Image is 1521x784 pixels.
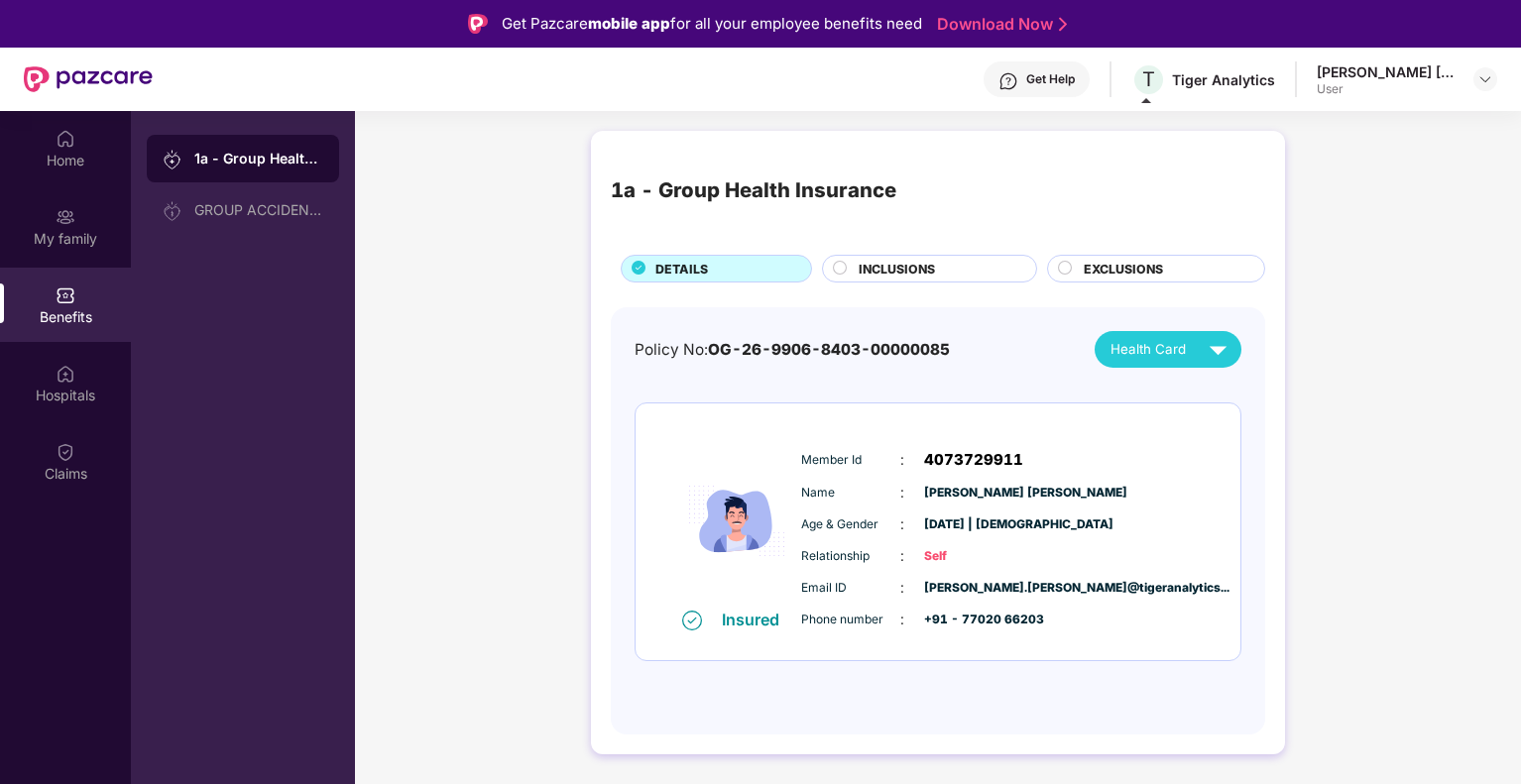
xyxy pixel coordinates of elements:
[1059,14,1067,35] img: Stroke
[56,442,75,462] img: svg+xml;base64,PHN2ZyBpZD0iQ2xhaW0iIHhtbG5zPSJodHRwOi8vd3d3LnczLm9yZy8yMDAwL3N2ZyIgd2lkdGg9IjIwIi...
[1201,332,1235,367] img: svg+xml;base64,PHN2ZyB4bWxucz0iaHR0cDovL3d3dy53My5vcmcvMjAwMC9zdmciIHZpZXdCb3g9IjAgMCAyNCAyNCIgd2...
[194,149,323,168] div: 1a - Group Health Insurance
[611,174,896,206] div: 1a - Group Health Insurance
[924,547,1023,566] span: Self
[588,14,670,33] strong: mobile app
[502,12,922,36] div: Get Pazcare for all your employee benefits need
[677,433,796,609] img: icon
[801,547,900,566] span: Relationship
[801,451,900,470] span: Member Id
[924,611,1023,629] span: +91 - 77020 66203
[1142,67,1155,91] span: T
[1172,70,1275,89] div: Tiger Analytics
[682,611,702,630] img: svg+xml;base64,PHN2ZyB4bWxucz0iaHR0cDovL3d3dy53My5vcmcvMjAwMC9zdmciIHdpZHRoPSIxNiIgaGVpZ2h0PSIxNi...
[1317,81,1456,97] div: User
[163,150,182,169] img: svg+xml;base64,PHN2ZyB3aWR0aD0iMjAiIGhlaWdodD0iMjAiIHZpZXdCb3g9IjAgMCAyMCAyMCIgZmlsbD0ibm9uZSIgeG...
[1317,62,1456,81] div: [PERSON_NAME] [PERSON_NAME]
[56,364,75,384] img: svg+xml;base64,PHN2ZyBpZD0iSG9zcGl0YWxzIiB4bWxucz0iaHR0cDovL3d3dy53My5vcmcvMjAwMC9zdmciIHdpZHRoPS...
[924,515,1023,534] span: [DATE] | [DEMOGRAPHIC_DATA]
[801,579,900,598] span: Email ID
[900,545,904,567] span: :
[194,202,323,218] div: GROUP ACCIDENTAL INSURANCE
[801,484,900,503] span: Name
[1084,260,1163,279] span: EXCLUSIONS
[924,484,1023,503] span: [PERSON_NAME] [PERSON_NAME]
[1026,71,1075,87] div: Get Help
[801,515,900,534] span: Age & Gender
[56,285,75,305] img: svg+xml;base64,PHN2ZyBpZD0iQmVuZWZpdHMiIHhtbG5zPSJodHRwOi8vd3d3LnczLm9yZy8yMDAwL3N2ZyIgd2lkdGg9Ij...
[998,71,1018,91] img: svg+xml;base64,PHN2ZyBpZD0iSGVscC0zMngzMiIgeG1sbnM9Imh0dHA6Ly93d3cudzMub3JnLzIwMDAvc3ZnIiB3aWR0aD...
[924,448,1023,472] span: 4073729911
[924,579,1023,598] span: [PERSON_NAME].[PERSON_NAME]@tigeranalytics...
[900,449,904,471] span: :
[937,14,1061,35] a: Download Now
[635,338,950,362] div: Policy No:
[1095,331,1241,368] button: Health Card
[1477,71,1493,87] img: svg+xml;base64,PHN2ZyBpZD0iRHJvcGRvd24tMzJ4MzIiIHhtbG5zPSJodHRwOi8vd3d3LnczLm9yZy8yMDAwL3N2ZyIgd2...
[900,482,904,504] span: :
[1111,339,1186,360] span: Health Card
[900,577,904,599] span: :
[56,129,75,149] img: svg+xml;base64,PHN2ZyBpZD0iSG9tZSIgeG1sbnM9Imh0dHA6Ly93d3cudzMub3JnLzIwMDAvc3ZnIiB3aWR0aD0iMjAiIG...
[900,609,904,630] span: :
[859,260,935,279] span: INCLUSIONS
[655,260,708,279] span: DETAILS
[801,611,900,629] span: Phone number
[722,610,791,629] div: Insured
[708,340,950,359] span: OG-26-9906-8403-00000085
[24,66,153,92] img: New Pazcare Logo
[163,201,182,221] img: svg+xml;base64,PHN2ZyB3aWR0aD0iMjAiIGhlaWdodD0iMjAiIHZpZXdCb3g9IjAgMCAyMCAyMCIgZmlsbD0ibm9uZSIgeG...
[900,513,904,535] span: :
[468,14,488,34] img: Logo
[56,207,75,227] img: svg+xml;base64,PHN2ZyB3aWR0aD0iMjAiIGhlaWdodD0iMjAiIHZpZXdCb3g9IjAgMCAyMCAyMCIgZmlsbD0ibm9uZSIgeG...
